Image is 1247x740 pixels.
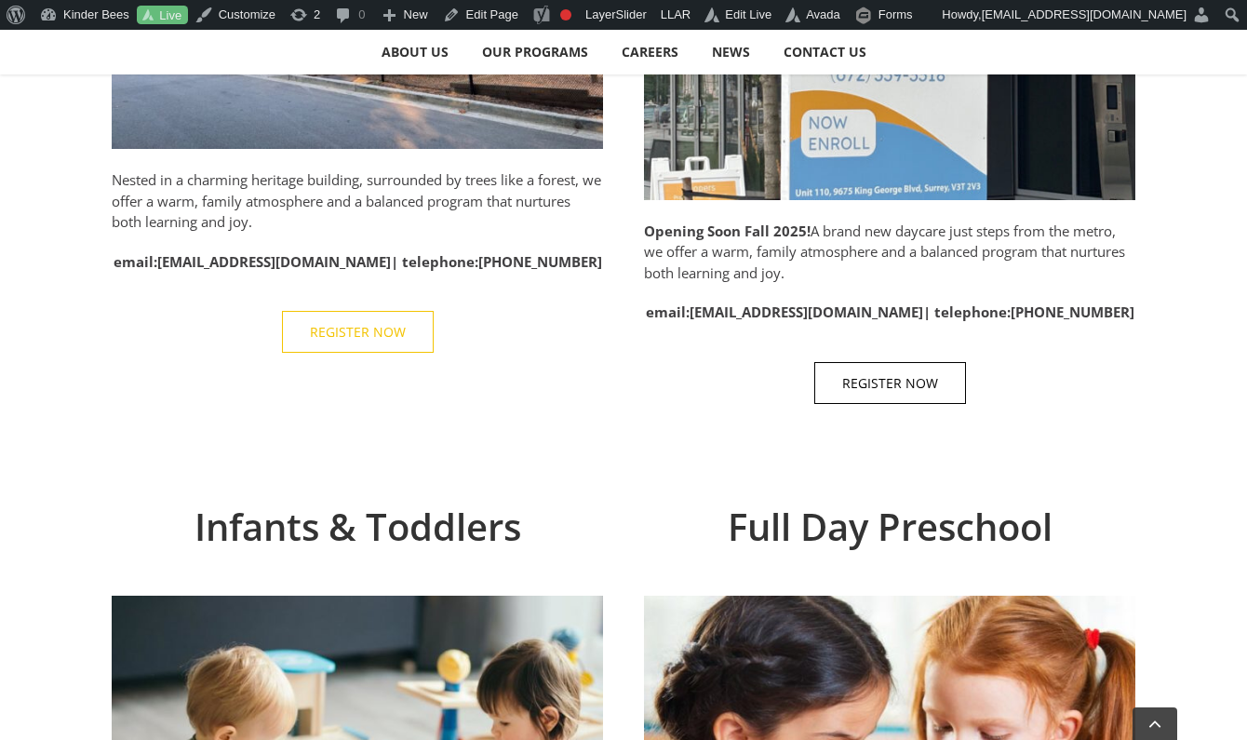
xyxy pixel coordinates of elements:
a: REGISTER NOW [282,311,434,353]
a: Live [137,6,188,25]
a: [PHONE_NUMBER] [1011,303,1134,321]
a: OUR PROGRAMS [465,34,604,71]
span: OUR PROGRAMS [482,46,588,59]
span: REGISTER NOW [842,375,938,391]
p: A brand new daycare just steps from the metro, we offer a warm, family atmosphere and a balanced ... [644,221,1135,284]
a: CAREERS [605,34,694,71]
a: NEWS [695,34,766,71]
span: CAREERS [622,46,678,59]
strong: email: | telephone: [114,252,602,271]
a: ABOUT US [365,34,464,71]
a: CONTACT US [767,34,882,71]
a: [PHONE_NUMBER] [478,252,602,271]
strong: Opening Soon Fall 2025! [644,222,811,240]
a: REGISTER NOW [814,362,966,404]
span: ABOUT US [382,46,449,59]
strong: email: | telephone: [646,303,1134,321]
p: Nested in a charming heritage building, surrounded by trees like a forest, we offer a warm, famil... [112,169,603,233]
a: [EMAIL_ADDRESS][DOMAIN_NAME] [157,252,391,271]
span: NEWS [712,46,750,59]
span: REGISTER NOW [310,324,406,340]
div: Focus keyphrase not set [560,9,571,20]
a: [EMAIL_ADDRESS][DOMAIN_NAME] [690,303,923,321]
span: CONTACT US [784,46,866,59]
nav: Main Menu [28,30,1219,74]
span: [EMAIL_ADDRESS][DOMAIN_NAME] [982,7,1187,21]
